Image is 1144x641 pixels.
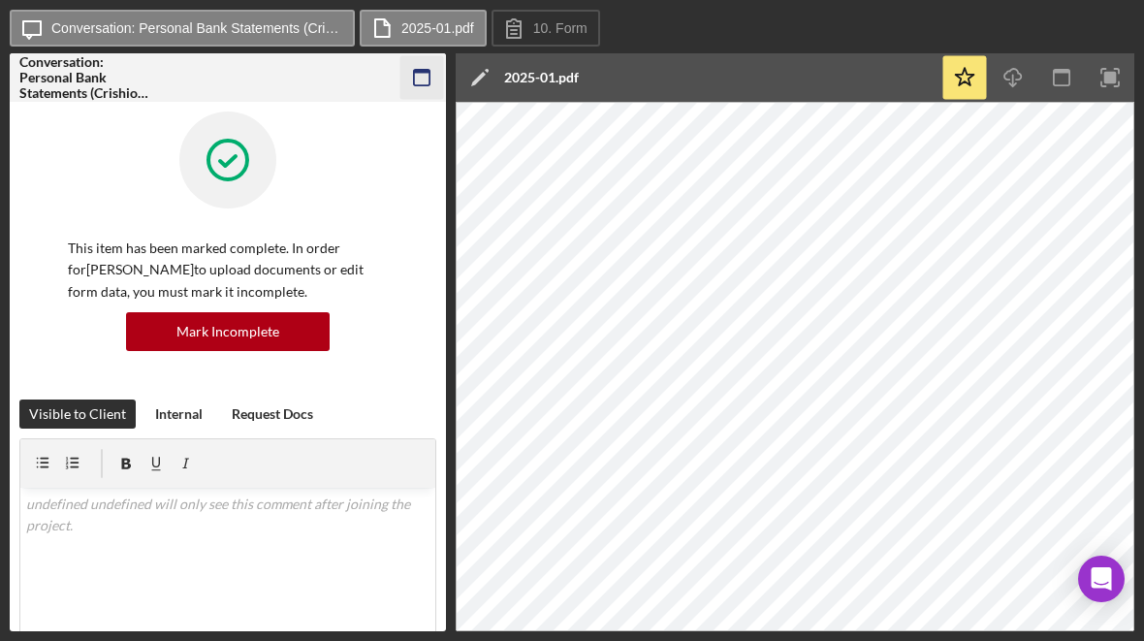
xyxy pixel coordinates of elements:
[19,400,136,429] button: Visible to Client
[155,400,203,429] div: Internal
[492,10,600,47] button: 10. Form
[126,312,330,351] button: Mark Incomplete
[68,238,388,303] p: This item has been marked complete. In order for [PERSON_NAME] to upload documents or edit form d...
[19,54,155,101] div: Conversation: Personal Bank Statements (Crishion C.)
[29,400,126,429] div: Visible to Client
[232,400,313,429] div: Request Docs
[51,20,342,36] label: Conversation: Personal Bank Statements (Crishion C.)
[1078,556,1125,602] div: Open Intercom Messenger
[504,70,579,85] div: 2025-01.pdf
[222,400,323,429] button: Request Docs
[360,10,487,47] button: 2025-01.pdf
[10,10,355,47] button: Conversation: Personal Bank Statements (Crishion C.)
[401,20,474,36] label: 2025-01.pdf
[533,20,588,36] label: 10. Form
[145,400,212,429] button: Internal
[176,312,279,351] div: Mark Incomplete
